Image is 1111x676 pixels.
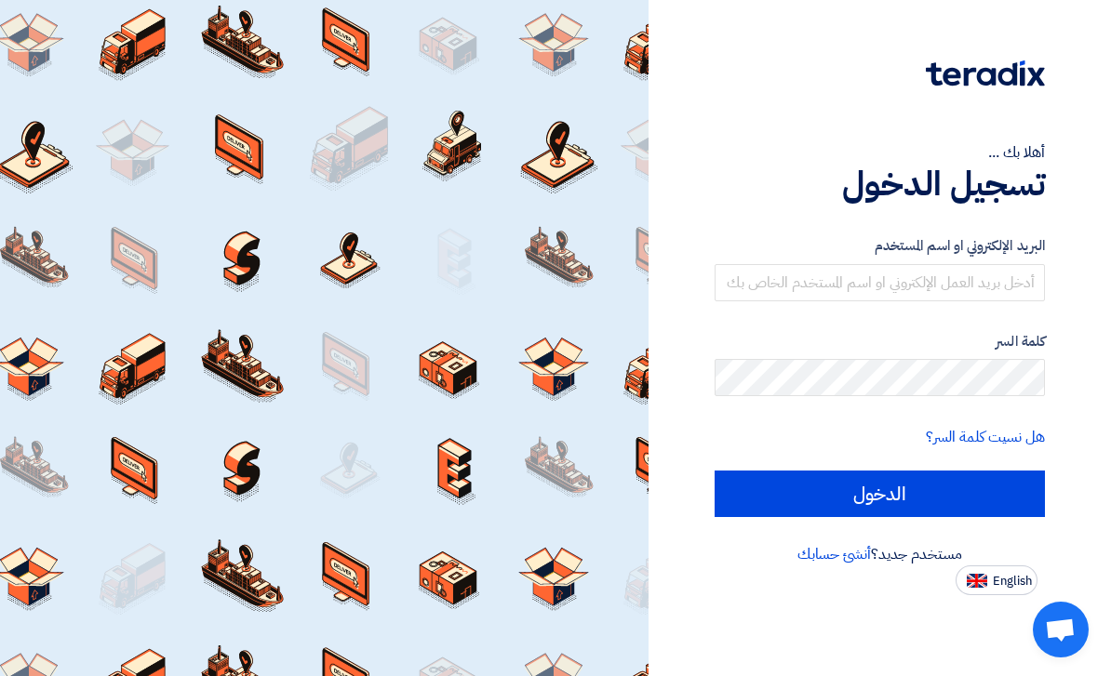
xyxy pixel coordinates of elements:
h1: تسجيل الدخول [715,164,1046,205]
label: كلمة السر [715,331,1046,352]
input: الدخول [715,471,1046,517]
img: Teradix logo [926,60,1045,86]
input: أدخل بريد العمل الإلكتروني او اسم المستخدم الخاص بك ... [715,264,1046,301]
button: English [956,565,1037,595]
div: Open chat [1033,602,1089,657]
div: مستخدم جديد؟ [715,543,1046,565]
a: أنشئ حسابك [797,543,871,565]
a: هل نسيت كلمة السر؟ [926,426,1045,448]
img: en-US.png [967,574,987,588]
label: البريد الإلكتروني او اسم المستخدم [715,235,1046,257]
div: أهلا بك ... [715,141,1046,164]
span: English [993,575,1032,588]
